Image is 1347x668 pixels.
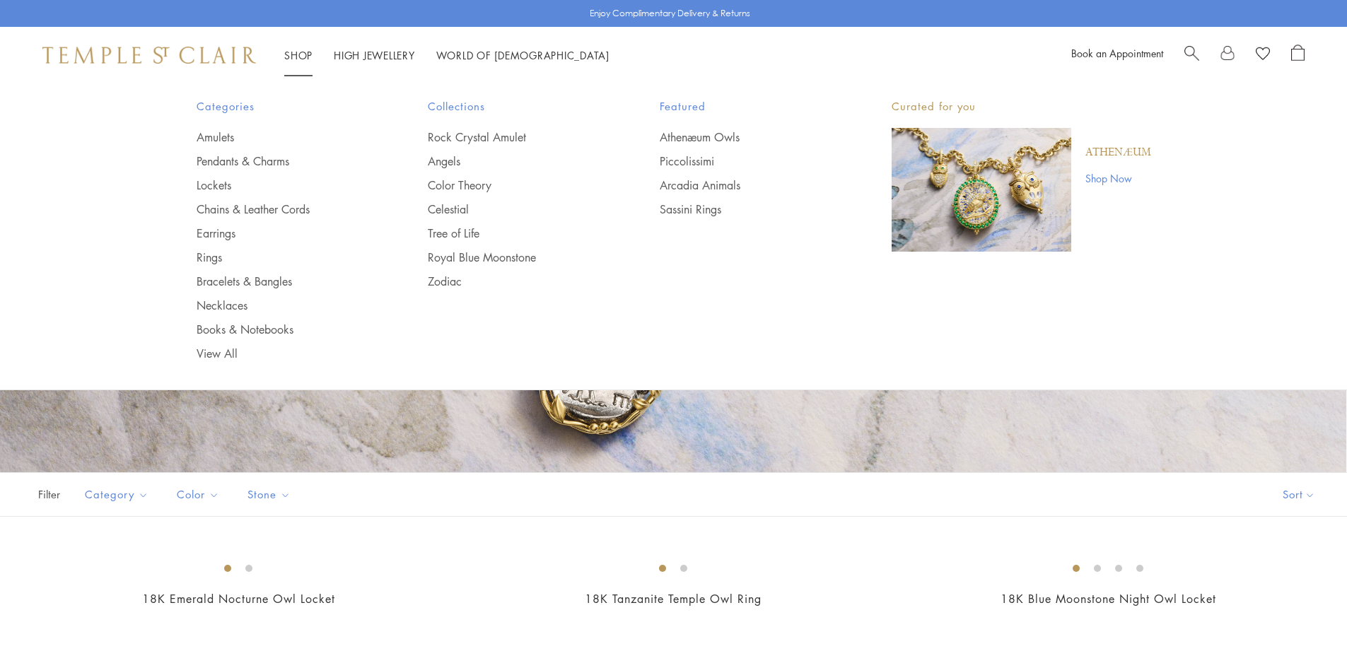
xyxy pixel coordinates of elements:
a: Royal Blue Moonstone [428,250,603,265]
a: Athenæum Owls [660,129,835,145]
a: Zodiac [428,274,603,289]
a: Celestial [428,201,603,217]
button: Color [166,479,230,510]
button: Stone [237,479,301,510]
a: View All [197,346,372,361]
a: Tree of Life [428,225,603,241]
span: Collections [428,98,603,115]
a: ShopShop [284,48,313,62]
a: Pendants & Charms [197,153,372,169]
a: Chains & Leather Cords [197,201,372,217]
a: 18K Tanzanite Temple Owl Ring [585,591,762,607]
a: Search [1184,45,1199,66]
a: View Wishlist [1256,45,1270,66]
a: Open Shopping Bag [1291,45,1305,66]
img: Temple St. Clair [42,47,256,64]
a: 18K Emerald Nocturne Owl Locket [142,591,335,607]
a: Piccolissimi [660,153,835,169]
span: Category [78,486,159,503]
a: High JewelleryHigh Jewellery [334,48,415,62]
span: Stone [240,486,301,503]
a: Earrings [197,225,372,241]
a: Athenæum [1085,145,1151,160]
p: Curated for you [892,98,1151,115]
a: Rings [197,250,372,265]
a: Bracelets & Bangles [197,274,372,289]
button: Show sort by [1251,473,1347,516]
a: Angels [428,153,603,169]
a: Shop Now [1085,170,1151,186]
a: Rock Crystal Amulet [428,129,603,145]
a: Sassini Rings [660,201,835,217]
nav: Main navigation [284,47,610,64]
span: Featured [660,98,835,115]
a: Book an Appointment [1071,46,1163,60]
a: Amulets [197,129,372,145]
p: Enjoy Complimentary Delivery & Returns [590,6,750,20]
span: Categories [197,98,372,115]
a: Books & Notebooks [197,322,372,337]
a: Necklaces [197,298,372,313]
a: Arcadia Animals [660,177,835,193]
button: Category [74,479,159,510]
a: Lockets [197,177,372,193]
a: Color Theory [428,177,603,193]
a: 18K Blue Moonstone Night Owl Locket [1001,591,1216,607]
span: Color [170,486,230,503]
a: World of [DEMOGRAPHIC_DATA]World of [DEMOGRAPHIC_DATA] [436,48,610,62]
